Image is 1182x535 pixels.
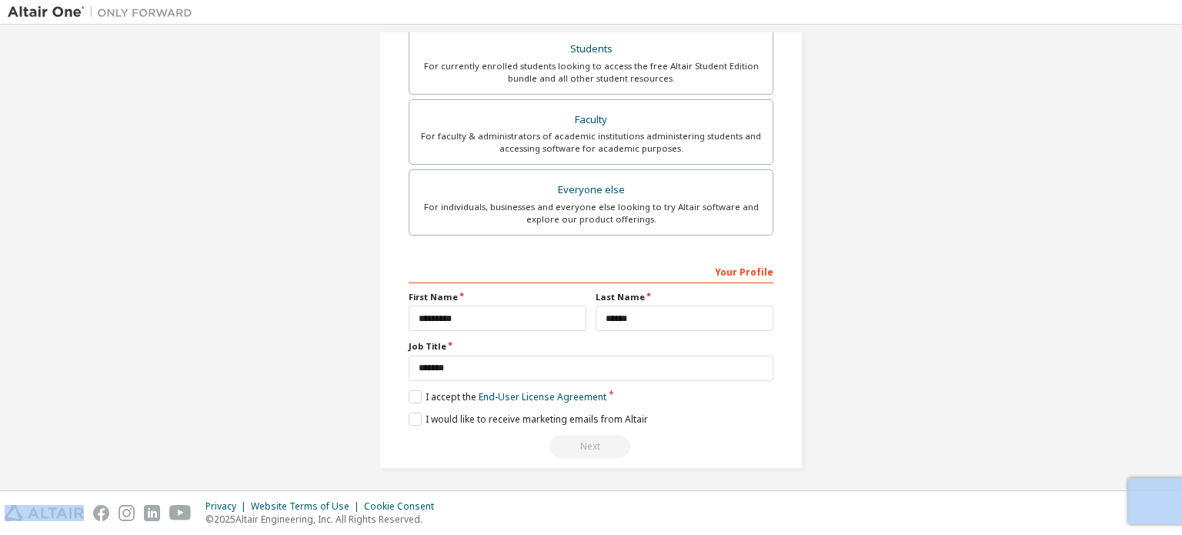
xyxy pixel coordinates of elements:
[409,390,606,403] label: I accept the
[419,130,763,155] div: For faculty & administrators of academic institutions administering students and accessing softwa...
[409,291,586,303] label: First Name
[409,340,773,353] label: Job Title
[8,5,200,20] img: Altair One
[364,500,443,513] div: Cookie Consent
[596,291,773,303] label: Last Name
[409,435,773,458] div: Email already exists
[419,109,763,131] div: Faculty
[205,500,251,513] div: Privacy
[419,38,763,60] div: Students
[119,505,135,521] img: instagram.svg
[205,513,443,526] p: © 2025 Altair Engineering, Inc. All Rights Reserved.
[419,179,763,201] div: Everyone else
[409,259,773,283] div: Your Profile
[409,413,648,426] label: I would like to receive marketing emails from Altair
[93,505,109,521] img: facebook.svg
[251,500,364,513] div: Website Terms of Use
[144,505,160,521] img: linkedin.svg
[169,505,192,521] img: youtube.svg
[419,201,763,226] div: For individuals, businesses and everyone else looking to try Altair software and explore our prod...
[5,505,84,521] img: altair_logo.svg
[479,390,606,403] a: End-User License Agreement
[419,60,763,85] div: For currently enrolled students looking to access the free Altair Student Edition bundle and all ...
